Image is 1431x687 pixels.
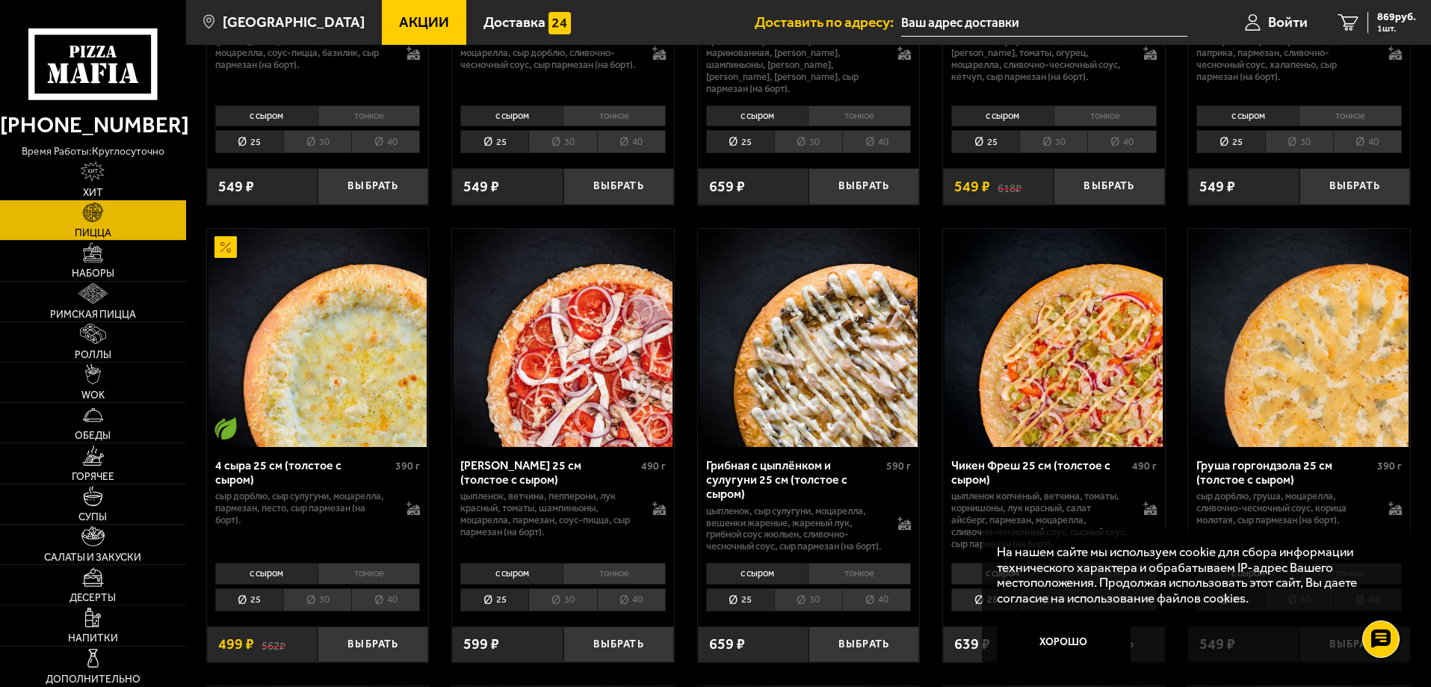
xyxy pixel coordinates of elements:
li: тонкое [1054,105,1157,126]
li: 40 [351,130,420,153]
div: Чикен Фреш 25 см (толстое с сыром) [951,458,1128,487]
span: 549 ₽ [463,179,499,194]
button: Выбрать [809,626,919,663]
span: 549 ₽ [218,179,254,194]
span: Горячее [72,472,114,482]
li: 40 [597,130,666,153]
button: Выбрать [563,168,674,205]
span: 659 ₽ [709,179,745,194]
li: с сыром [460,105,563,126]
li: 40 [842,588,911,611]
span: 659 ₽ [709,637,745,652]
img: Акционный [214,236,237,259]
p: цыпленок, ветчина, пепперони, лук красный, томаты, шампиньоны, моцарелла, пармезан, соус-пицца, с... [460,490,637,538]
li: 30 [774,588,842,611]
span: Акции [399,15,449,29]
span: Хит [83,188,103,198]
span: Войти [1268,15,1308,29]
span: Напитки [68,633,118,644]
a: Петровская 25 см (толстое с сыром) [452,229,674,447]
li: тонкое [1299,105,1402,126]
span: Салаты и закуски [44,552,141,563]
p: [PERSON_NAME], ветчина, шампиньоны, моцарелла, соус-пицца, базилик, сыр пармезан (на борт). [215,35,392,71]
p: пепперони, сыр Моцарелла, мед, паприка, пармезан, сливочно-чесночный соус, халапеньо, сыр пармеза... [1196,35,1373,83]
span: WOK [81,390,105,401]
p: цыпленок, сыр сулугуни, моцарелла, вешенки жареные, жареный лук, грибной соус Жюльен, сливочно-че... [706,505,883,553]
a: АкционныйВегетарианское блюдо4 сыра 25 см (толстое с сыром) [207,229,429,447]
div: Груша горгондзола 25 см (толстое с сыром) [1196,458,1373,487]
span: 599 ₽ [463,637,499,652]
li: с сыром [460,563,563,584]
span: Дополнительно [46,674,140,685]
li: с сыром [215,105,318,126]
li: тонкое [318,563,421,584]
span: 639 ₽ [954,637,990,652]
li: 25 [706,588,774,611]
span: Римская пицца [50,309,136,320]
img: 4 сыра 25 см (толстое с сыром) [208,229,427,447]
span: 390 г [1377,460,1402,472]
li: 30 [283,130,351,153]
img: Грибная с цыплёнком и сулугуни 25 см (толстое с сыром) [699,229,918,447]
li: 40 [842,130,911,153]
s: 562 ₽ [262,637,285,652]
span: 590 г [886,460,911,472]
li: 30 [283,588,351,611]
p: На нашем сайте мы используем cookie для сбора информации технического характера и обрабатываем IP... [997,544,1388,606]
span: Доставка [483,15,545,29]
a: Чикен Фреш 25 см (толстое с сыром) [943,229,1165,447]
span: 549 ₽ [1199,179,1235,194]
li: с сыром [215,563,318,584]
img: Петровская 25 см (толстое с сыром) [454,229,672,447]
li: 30 [774,130,842,153]
li: с сыром [706,105,809,126]
li: 30 [528,588,596,611]
li: с сыром [951,563,1054,584]
li: 30 [528,130,596,153]
img: Чикен Фреш 25 см (толстое с сыром) [945,229,1163,447]
span: Пицца [75,228,111,238]
span: 490 г [1132,460,1157,472]
span: Наборы [72,268,114,279]
li: 25 [215,130,283,153]
span: 549 ₽ [954,179,990,194]
li: 40 [1333,130,1402,153]
span: 390 г [395,460,420,472]
span: 1 шт. [1377,24,1416,33]
input: Ваш адрес доставки [901,9,1187,37]
a: Груша горгондзола 25 см (толстое с сыром) [1188,229,1410,447]
span: 499 ₽ [218,637,254,652]
li: тонкое [808,563,911,584]
li: 25 [1196,130,1264,153]
li: 30 [1265,130,1333,153]
span: Десерты [69,593,116,603]
button: Выбрать [318,168,428,205]
p: креветка тигровая, паприка маринованная, [PERSON_NAME], шампиньоны, [PERSON_NAME], [PERSON_NAME],... [706,35,883,95]
span: Доставить по адресу: [755,15,901,29]
li: тонкое [563,105,666,126]
li: 40 [597,588,666,611]
li: 40 [1087,130,1156,153]
span: Супы [78,512,107,523]
li: 40 [351,588,420,611]
button: Выбрать [563,626,674,663]
p: сыр дорблю, сыр сулугуни, моцарелла, пармезан, песто, сыр пармезан (на борт). [215,490,392,526]
li: с сыром [951,105,1054,126]
a: Грибная с цыплёнком и сулугуни 25 см (толстое с сыром) [698,229,920,447]
li: 25 [706,130,774,153]
li: 25 [460,130,528,153]
span: [GEOGRAPHIC_DATA] [223,15,365,29]
li: тонкое [318,105,421,126]
li: с сыром [706,563,809,584]
span: 490 г [641,460,666,472]
button: Хорошо [997,620,1131,665]
s: 618 ₽ [998,179,1022,194]
p: цыпленок копченый, томаты, моцарелла, сыр дорблю, сливочно-чесночный соус, сыр пармезан (на борт). [460,35,637,71]
img: Груша горгондзола 25 см (толстое с сыром) [1190,229,1409,447]
span: Роллы [75,350,111,360]
div: Грибная с цыплёнком и сулугуни 25 см (толстое с сыром) [706,458,883,501]
p: цыпленок копченый, ветчина, томаты, корнишоны, лук красный, салат айсберг, пармезан, моцарелла, с... [951,490,1128,550]
button: Выбрать [1299,168,1410,205]
div: [PERSON_NAME] 25 см (толстое с сыром) [460,458,637,487]
li: 25 [215,588,283,611]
